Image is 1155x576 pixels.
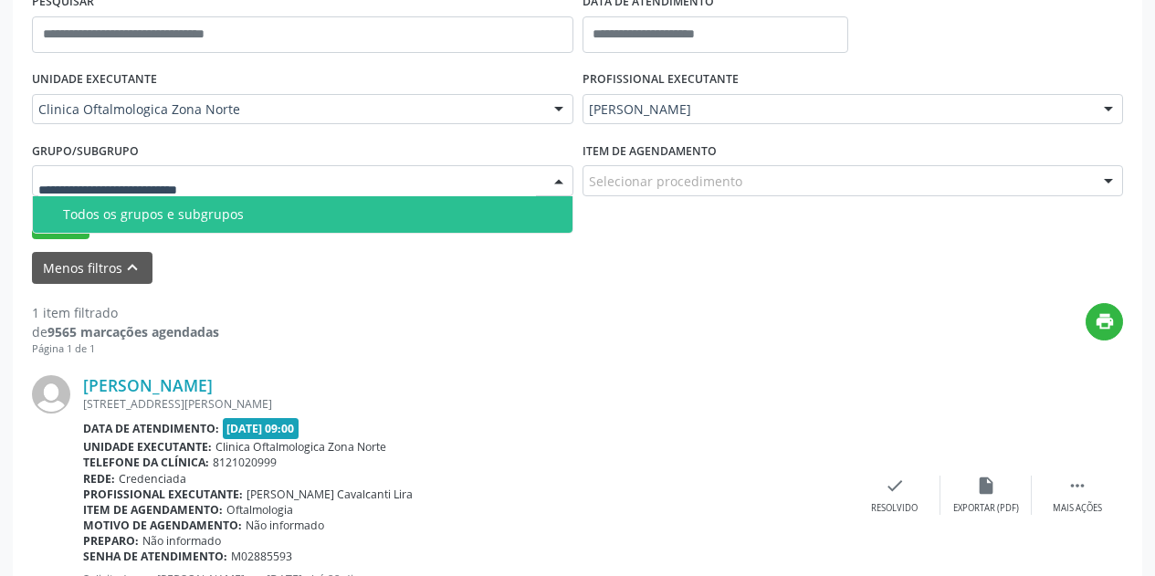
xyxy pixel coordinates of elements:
b: Preparo: [83,533,139,549]
b: Item de agendamento: [83,502,223,518]
i: keyboard_arrow_up [122,257,142,278]
span: Clinica Oftalmologica Zona Norte [38,100,536,119]
div: [STREET_ADDRESS][PERSON_NAME] [83,396,849,412]
i: print [1095,311,1115,331]
i: check [885,476,905,496]
button: print [1086,303,1123,340]
label: PROFISSIONAL EXECUTANTE [583,66,739,94]
div: 1 item filtrado [32,303,219,322]
label: Item de agendamento [583,137,717,165]
span: [PERSON_NAME] [589,100,1087,119]
div: de [32,322,219,341]
label: Grupo/Subgrupo [32,137,139,165]
span: Não informado [142,533,221,549]
span: Não informado [246,518,324,533]
b: Profissional executante: [83,487,243,502]
button: Menos filtroskeyboard_arrow_up [32,252,152,284]
span: [DATE] 09:00 [223,418,299,439]
b: Motivo de agendamento: [83,518,242,533]
b: Senha de atendimento: [83,549,227,564]
b: Unidade executante: [83,439,212,455]
i: insert_drive_file [976,476,996,496]
span: 8121020999 [213,455,277,470]
div: Todos os grupos e subgrupos [63,207,562,222]
img: img [32,375,70,414]
i:  [1067,476,1087,496]
div: Página 1 de 1 [32,341,219,357]
b: Data de atendimento: [83,421,219,436]
a: [PERSON_NAME] [83,375,213,395]
span: Clinica Oftalmologica Zona Norte [215,439,386,455]
span: Oftalmologia [226,502,293,518]
div: Resolvido [871,502,918,515]
div: Mais ações [1053,502,1102,515]
span: Selecionar procedimento [589,172,742,191]
span: M02885593 [231,549,292,564]
b: Rede: [83,471,115,487]
strong: 9565 marcações agendadas [47,323,219,340]
div: Exportar (PDF) [953,502,1019,515]
label: UNIDADE EXECUTANTE [32,66,157,94]
span: [PERSON_NAME] Cavalcanti Lira [247,487,413,502]
span: Credenciada [119,471,186,487]
b: Telefone da clínica: [83,455,209,470]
